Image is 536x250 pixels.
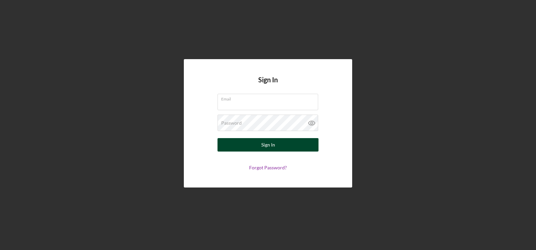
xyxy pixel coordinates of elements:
button: Sign In [217,138,319,152]
a: Forgot Password? [249,165,287,170]
label: Email [221,94,318,101]
h4: Sign In [258,76,278,94]
label: Password [221,120,242,126]
div: Sign In [261,138,275,152]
